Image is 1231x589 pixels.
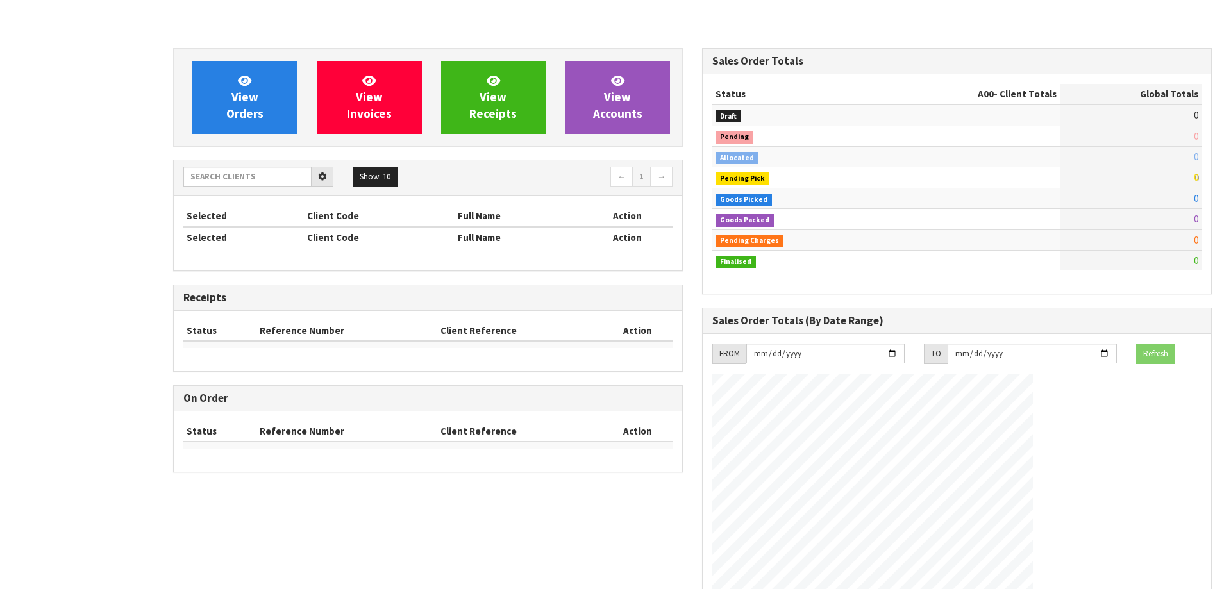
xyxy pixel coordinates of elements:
[1194,234,1198,246] span: 0
[353,167,398,187] button: Show: 10
[712,55,1202,67] h3: Sales Order Totals
[469,73,517,121] span: View Receipts
[716,172,769,185] span: Pending Pick
[437,167,673,189] nav: Page navigation
[874,84,1060,104] th: - Client Totals
[924,344,948,364] div: TO
[716,110,741,123] span: Draft
[183,167,312,187] input: Search clients
[1194,130,1198,142] span: 0
[183,421,256,442] th: Status
[716,131,753,144] span: Pending
[304,227,455,247] th: Client Code
[441,61,546,134] a: ViewReceipts
[610,167,633,187] a: ←
[192,61,297,134] a: ViewOrders
[593,73,642,121] span: View Accounts
[183,392,673,404] h3: On Order
[226,73,264,121] span: View Orders
[183,227,304,247] th: Selected
[712,84,874,104] th: Status
[347,73,392,121] span: View Invoices
[1194,213,1198,225] span: 0
[256,320,438,341] th: Reference Number
[1194,171,1198,183] span: 0
[437,320,602,341] th: Client Reference
[183,292,673,304] h3: Receipts
[1060,84,1202,104] th: Global Totals
[650,167,673,187] a: →
[304,206,455,226] th: Client Code
[712,344,746,364] div: FROM
[716,214,774,227] span: Goods Packed
[632,167,651,187] a: 1
[317,61,422,134] a: ViewInvoices
[183,206,304,226] th: Selected
[183,320,256,341] th: Status
[978,88,994,100] span: A00
[716,235,783,247] span: Pending Charges
[455,206,582,226] th: Full Name
[582,227,673,247] th: Action
[437,421,602,442] th: Client Reference
[256,421,438,442] th: Reference Number
[565,61,670,134] a: ViewAccounts
[716,152,758,165] span: Allocated
[602,421,673,442] th: Action
[602,320,673,341] th: Action
[716,194,772,206] span: Goods Picked
[1194,151,1198,163] span: 0
[1194,192,1198,204] span: 0
[1136,344,1175,364] button: Refresh
[1194,254,1198,267] span: 0
[455,227,582,247] th: Full Name
[582,206,673,226] th: Action
[1194,109,1198,121] span: 0
[716,256,756,269] span: Finalised
[712,315,1202,327] h3: Sales Order Totals (By Date Range)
